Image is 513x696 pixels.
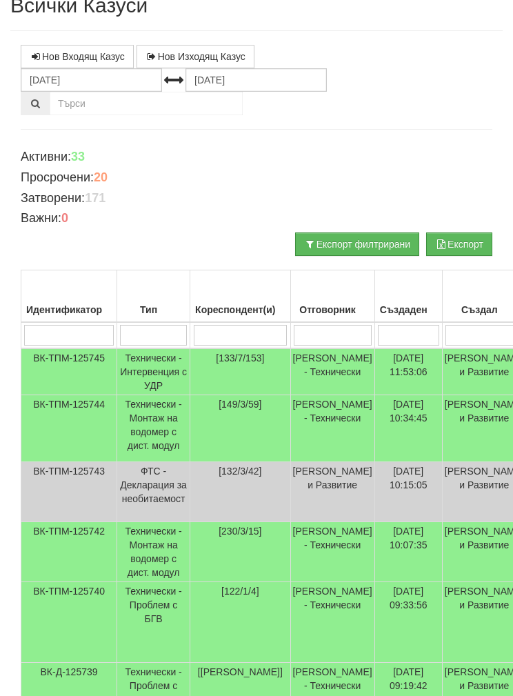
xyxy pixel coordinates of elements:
[21,192,492,206] h4: Затворени:
[117,395,190,462] td: Технически - Монтаж на водомер с дист. модул
[219,466,261,477] span: [132/3/42]
[290,348,374,395] td: [PERSON_NAME] - Технически
[23,300,114,319] div: Идентификатор
[374,582,442,663] td: [DATE] 09:33:56
[295,232,419,256] button: Експорт филтрирани
[21,462,117,522] td: ВК-ТПМ-125743
[190,270,290,323] th: Кореспондент(и): No sort applied, activate to apply an ascending sort
[117,270,190,323] th: Тип: No sort applied, activate to apply an ascending sort
[290,462,374,522] td: [PERSON_NAME] и Развитие
[119,300,188,319] div: Тип
[137,45,254,68] a: Нов Изходящ Казус
[21,522,117,582] td: ВК-ТПМ-125742
[21,212,492,226] h4: Важни:
[219,399,261,410] span: [149/3/59]
[377,300,440,319] div: Създаден
[117,348,190,395] td: Технически - Интервенция с УДР
[21,270,117,323] th: Идентификатор: No sort applied, activate to apply an ascending sort
[117,462,190,522] td: ФТС - Декларация за необитаемост
[21,395,117,462] td: ВК-ТПМ-125744
[85,191,105,205] b: 171
[374,348,442,395] td: [DATE] 11:53:06
[374,522,442,582] td: [DATE] 10:07:35
[117,522,190,582] td: Технически - Монтаж на водомер с дист. модул
[21,150,492,164] h4: Активни:
[21,582,117,663] td: ВК-ТПМ-125740
[293,300,372,319] div: Отговорник
[290,395,374,462] td: [PERSON_NAME] - Технически
[61,211,68,225] b: 0
[21,45,134,68] a: Нов Входящ Казус
[374,462,442,522] td: [DATE] 10:15:05
[21,171,492,185] h4: Просрочени:
[94,170,108,184] b: 20
[221,586,259,597] span: [122/1/4]
[117,582,190,663] td: Технически - Проблем с БГВ
[219,526,261,537] span: [230/3/15]
[290,522,374,582] td: [PERSON_NAME] - Технически
[71,150,85,163] b: 33
[426,232,492,256] button: Експорт
[290,270,374,323] th: Отговорник: No sort applied, activate to apply an ascending sort
[198,666,283,677] span: [[PERSON_NAME]]
[50,92,243,115] input: Търсене по Идентификатор, Бл/Вх/Ап, Тип, Описание, Моб. Номер, Имейл, Файл, Коментар,
[192,300,288,319] div: Кореспондент(и)
[216,352,264,364] span: [133/7/153]
[21,348,117,395] td: ВК-ТПМ-125745
[290,582,374,663] td: [PERSON_NAME] - Технически
[374,270,442,323] th: Създаден: No sort applied, activate to apply an ascending sort
[374,395,442,462] td: [DATE] 10:34:45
